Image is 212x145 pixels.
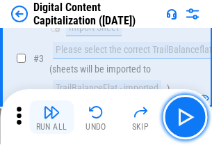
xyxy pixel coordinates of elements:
[184,6,201,22] img: Settings menu
[36,123,67,131] div: Run All
[33,1,161,27] div: Digital Content Capitalization ([DATE])
[43,104,60,121] img: Run All
[33,53,44,64] span: # 3
[74,100,118,134] button: Undo
[174,106,196,128] img: Main button
[132,123,149,131] div: Skip
[53,80,161,97] div: TrailBalanceFlat - imported
[166,8,177,20] img: Support
[66,20,122,36] div: Import Sheet
[118,100,163,134] button: Skip
[11,6,28,22] img: Back
[85,123,106,131] div: Undo
[29,100,74,134] button: Run All
[132,104,149,121] img: Skip
[88,104,104,121] img: Undo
